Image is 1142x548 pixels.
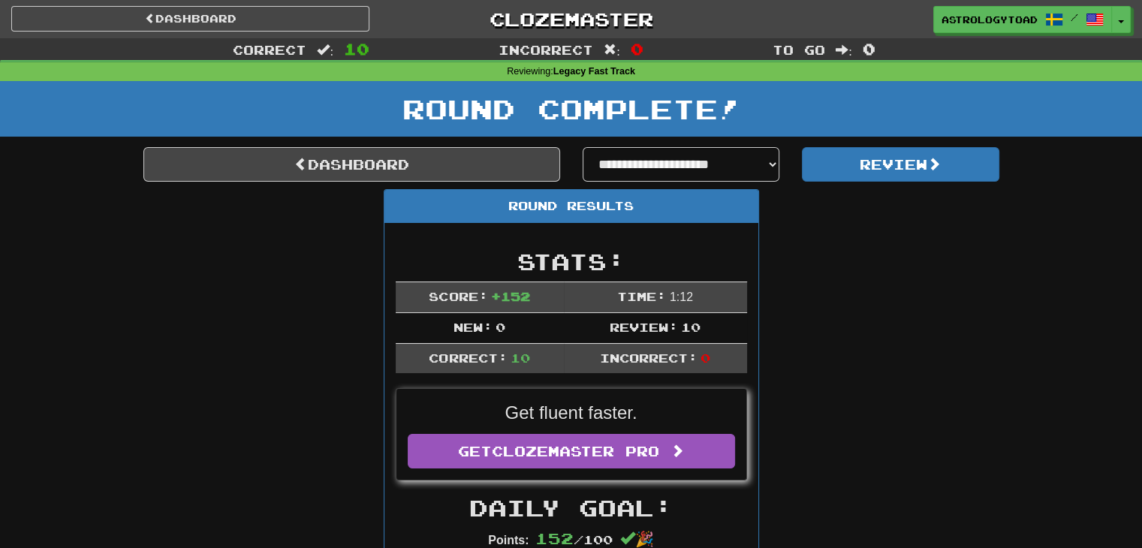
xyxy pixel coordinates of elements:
[143,147,560,182] a: Dashboard
[392,6,750,32] a: Clozemaster
[670,291,693,303] span: 1 : 12
[396,495,747,520] h2: Daily Goal:
[535,529,574,547] span: 152
[233,42,306,57] span: Correct
[344,40,369,58] span: 10
[11,6,369,32] a: Dashboard
[511,351,530,365] span: 10
[384,190,758,223] div: Round Results
[604,44,620,56] span: :
[863,40,875,58] span: 0
[535,532,613,546] span: / 100
[617,289,666,303] span: Time:
[496,320,505,334] span: 0
[600,351,698,365] span: Incorrect:
[933,6,1112,33] a: astrologytoad /
[681,320,701,334] span: 10
[408,400,735,426] p: Get fluent faster.
[429,289,487,303] span: Score:
[396,249,747,274] h2: Stats:
[453,320,493,334] span: New:
[631,40,643,58] span: 0
[317,44,333,56] span: :
[553,66,635,77] strong: Legacy Fast Track
[408,434,735,468] a: GetClozemaster Pro
[499,42,593,57] span: Incorrect
[701,351,710,365] span: 0
[492,443,659,459] span: Clozemaster Pro
[802,147,999,182] button: Review
[491,289,530,303] span: + 152
[620,531,654,547] span: 🎉
[488,534,529,546] strong: Points:
[1071,12,1078,23] span: /
[942,13,1038,26] span: astrologytoad
[610,320,678,334] span: Review:
[836,44,852,56] span: :
[773,42,825,57] span: To go
[5,94,1137,124] h1: Round Complete!
[429,351,507,365] span: Correct:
